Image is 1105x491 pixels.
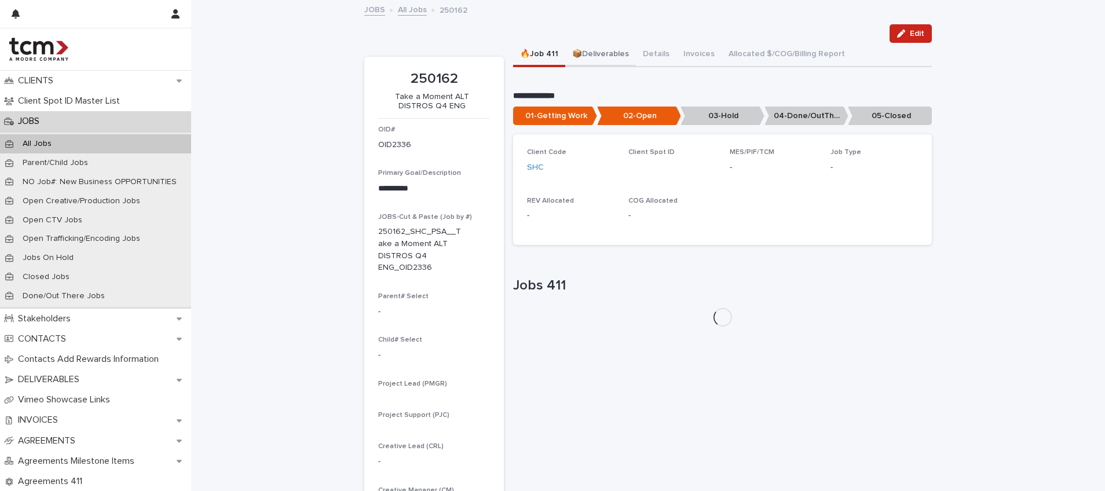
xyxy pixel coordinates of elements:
span: Primary Goal/Description [378,170,461,177]
p: Take a Moment ALT DISTROS Q4 ENG [378,92,485,112]
span: Edit [910,30,924,38]
p: - [527,210,614,222]
p: - [378,349,490,361]
p: JOBS [13,116,49,127]
p: Closed Jobs [13,272,79,282]
span: Parent# Select [378,293,429,300]
p: Done/Out There Jobs [13,291,114,301]
p: All Jobs [13,139,61,149]
p: 250162_SHC_PSA__Take a Moment ALT DISTROS Q4 ENG_OID2336 [378,226,462,274]
p: AGREEMENTS [13,435,85,446]
p: 05-Closed [848,107,932,126]
span: REV Allocated [527,197,574,204]
h1: Jobs 411 [513,277,932,294]
p: - [730,162,817,174]
span: MES/PIF/TCM [730,149,774,156]
p: 01-Getting Work [513,107,597,126]
span: JOBS-Cut & Paste (Job by #) [378,214,472,221]
p: 250162 [378,71,490,87]
p: Open Trafficking/Encoding Jobs [13,234,149,244]
span: Client Spot ID [628,149,675,156]
span: Project Lead (PMGR) [378,380,447,387]
p: DELIVERABLES [13,374,89,385]
p: 04-Done/OutThere [764,107,848,126]
button: 🔥Job 411 [513,43,565,67]
p: Jobs On Hold [13,253,83,263]
p: Contacts Add Rewards Information [13,354,168,365]
button: Invoices [676,43,722,67]
p: - [378,456,490,468]
p: - [628,210,716,222]
p: NO Job#: New Business OPPORTUNITIES [13,177,186,187]
p: Parent/Child Jobs [13,158,97,168]
p: 03-Hold [680,107,764,126]
p: 02-Open [597,107,681,126]
span: OID# [378,126,395,133]
button: 📦Deliverables [565,43,636,67]
p: - [830,162,918,174]
button: Allocated $/COG/Billing Report [722,43,852,67]
a: JOBS [364,2,385,16]
span: Project Support (PJC) [378,412,449,419]
a: All Jobs [398,2,427,16]
p: - [378,306,490,318]
p: Client Spot ID Master List [13,96,129,107]
p: Stakeholders [13,313,80,324]
p: Agreements Milestone Items [13,456,144,467]
p: OID2336 [378,139,411,151]
p: 250162 [440,3,467,16]
p: Open CTV Jobs [13,215,92,225]
p: CONTACTS [13,334,75,345]
a: SHC [527,162,544,174]
p: Vimeo Showcase Links [13,394,119,405]
button: Edit [890,24,932,43]
p: Agreements 411 [13,476,92,487]
button: Details [636,43,676,67]
p: CLIENTS [13,75,63,86]
span: Client Code [527,149,566,156]
span: Job Type [830,149,861,156]
span: Creative Lead (CRL) [378,443,444,450]
p: INVOICES [13,415,67,426]
span: COG Allocated [628,197,678,204]
img: 4hMmSqQkux38exxPVZHQ [9,38,68,61]
span: Child# Select [378,336,422,343]
p: Open Creative/Production Jobs [13,196,149,206]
